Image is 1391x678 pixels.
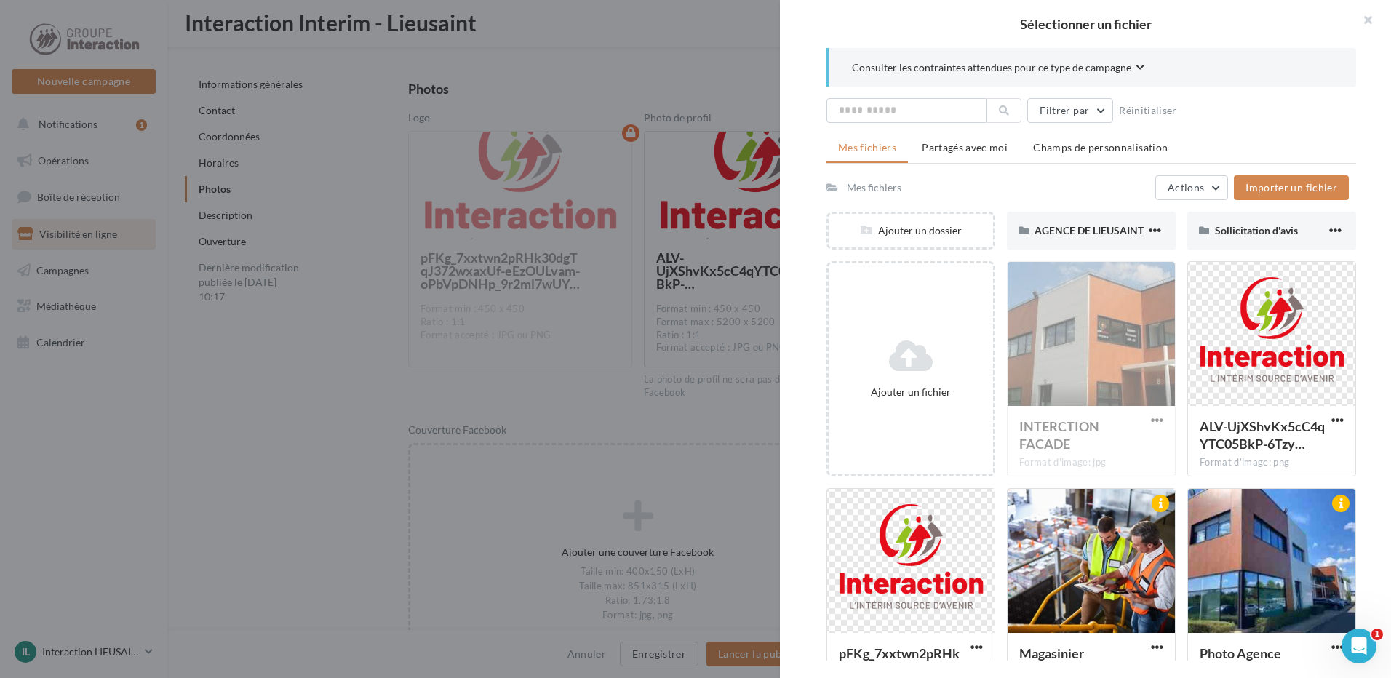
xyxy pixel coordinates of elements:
span: Importer un fichier [1245,181,1337,194]
span: Partagés avec moi [922,141,1008,153]
span: Consulter les contraintes attendues pour ce type de campagne [852,60,1131,75]
button: Consulter les contraintes attendues pour ce type de campagne [852,60,1144,78]
div: Ajouter un dossier [829,223,993,238]
span: AGENCE DE LIEUSAINT [1035,224,1144,236]
span: ALV-UjXShvKx5cC4qYTC05BkP-6Tzyxo7PMEz5T9lPEBxN9groqFj0-S [1200,418,1325,452]
div: Ajouter un fichier [834,385,987,399]
span: Magasinier [1019,645,1084,661]
button: Réinitialiser [1113,102,1183,119]
span: Actions [1168,181,1204,194]
span: 1 [1371,629,1383,640]
div: Format d'image: png [1200,456,1344,469]
span: Champs de personnalisation [1033,141,1168,153]
h2: Sélectionner un fichier [803,17,1368,31]
button: Importer un fichier [1234,175,1349,200]
button: Filtrer par [1027,98,1113,123]
div: Mes fichiers [847,180,901,195]
span: Mes fichiers [838,141,896,153]
span: Sollicitation d'avis [1215,224,1298,236]
button: Actions [1155,175,1228,200]
iframe: Intercom live chat [1342,629,1376,663]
